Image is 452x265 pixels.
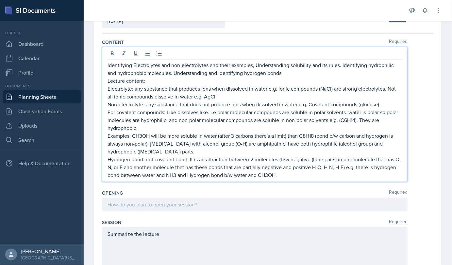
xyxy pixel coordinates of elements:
[108,132,402,155] p: Examples: CH3OH will be more soluble in water (after 3 carbons there's a limit) than C8H18 (bond ...
[108,100,402,108] p: Non-electrolyte: any substance that does not produce ions when dissolved in water e.g. Covalent c...
[3,52,81,65] a: Calendar
[108,155,402,179] p: Hydrogen bond: not covalent bond. It is an attraction between 2 molecules (b/w negative (lone pai...
[3,133,81,147] a: Search
[3,105,81,118] a: Observation Forms
[108,85,402,100] p: Electrolyte: any substance that produces ions when dissolved in water e.g. Ionic compounds (NaCl)...
[108,77,402,85] p: Lecture content:
[108,230,402,238] p: Summarize the lecture
[3,83,81,89] div: Documents
[102,39,124,45] label: Content
[3,157,81,170] div: Help & Documentation
[102,219,121,226] label: Session
[3,30,81,36] div: Leader
[21,248,78,255] div: [PERSON_NAME]
[3,90,81,103] a: Planning Sheets
[3,37,81,50] a: Dashboard
[389,39,408,45] span: Required
[389,219,408,226] span: Required
[389,190,408,196] span: Required
[3,66,81,79] a: Profile
[102,190,123,196] label: Opening
[108,108,402,132] p: For covalent compounds: Like dissolves like. i.e polar molecular compounds are soluble in polar s...
[3,119,81,132] a: Uploads
[21,255,78,261] div: [GEOGRAPHIC_DATA][US_STATE]
[108,61,402,77] p: Identifying Electrolytes and non-electrolytes and their examples, Understanding solubility and it...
